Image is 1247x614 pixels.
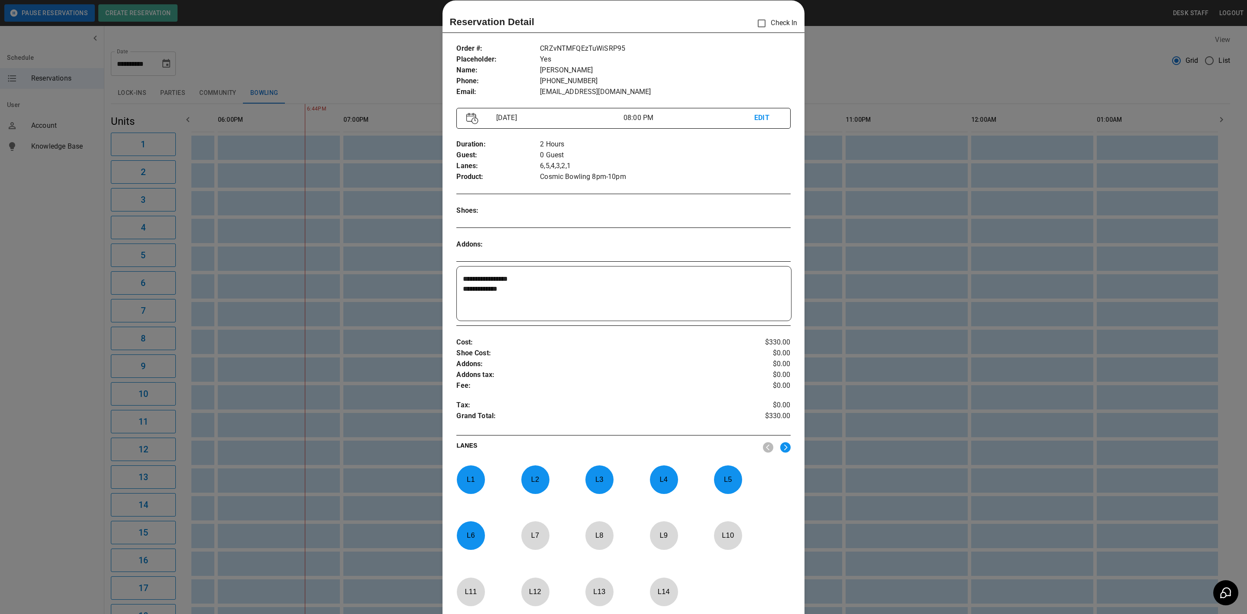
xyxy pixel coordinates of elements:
p: $330.00 [735,337,791,348]
p: $0.00 [735,380,791,391]
p: [DATE] [493,113,623,123]
p: Addons tax : [456,370,735,380]
p: Name : [456,65,540,76]
p: L 5 [714,469,742,490]
p: [PHONE_NUMBER] [540,76,790,87]
p: L 9 [649,525,678,546]
p: Email : [456,87,540,97]
p: Tax : [456,400,735,411]
p: Reservation Detail [449,15,534,29]
p: Phone : [456,76,540,87]
p: Product : [456,172,540,182]
p: 6,5,4,3,2,1 [540,161,790,172]
img: nav_left.svg [763,442,773,453]
p: [EMAIL_ADDRESS][DOMAIN_NAME] [540,87,790,97]
p: Shoe Cost : [456,348,735,359]
p: EDIT [754,113,780,123]
p: 2 Hours [540,139,790,150]
p: Yes [540,54,790,65]
p: L 6 [456,525,485,546]
p: L 2 [521,469,549,490]
p: $0.00 [735,348,791,359]
p: L 13 [585,582,614,602]
p: L 11 [456,582,485,602]
p: L 14 [649,582,678,602]
p: Shoes : [456,205,540,216]
p: Check In [753,14,797,32]
p: L 1 [456,469,485,490]
p: CRZvNTMFQEzTuWiSRP95 [540,43,790,54]
p: $0.00 [735,359,791,370]
p: Guest : [456,150,540,161]
p: Cost : [456,337,735,348]
p: Duration : [456,139,540,150]
p: Placeholder : [456,54,540,65]
p: Addons : [456,359,735,370]
p: Addons : [456,239,540,250]
p: 0 Guest [540,150,790,161]
p: L 3 [585,469,614,490]
p: L 10 [714,525,742,546]
p: Cosmic Bowling 8pm-10pm [540,172,790,182]
p: L 12 [521,582,549,602]
p: Lanes : [456,161,540,172]
p: 08:00 PM [623,113,754,123]
img: right.svg [780,442,791,453]
p: $330.00 [735,411,791,424]
p: Fee : [456,380,735,391]
p: L 8 [585,525,614,546]
p: Grand Total : [456,411,735,424]
p: L 4 [649,469,678,490]
p: Order # : [456,43,540,54]
img: Vector [466,113,478,124]
p: $0.00 [735,400,791,411]
p: [PERSON_NAME] [540,65,790,76]
p: LANES [456,441,756,453]
p: $0.00 [735,370,791,380]
p: L 7 [521,525,549,546]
